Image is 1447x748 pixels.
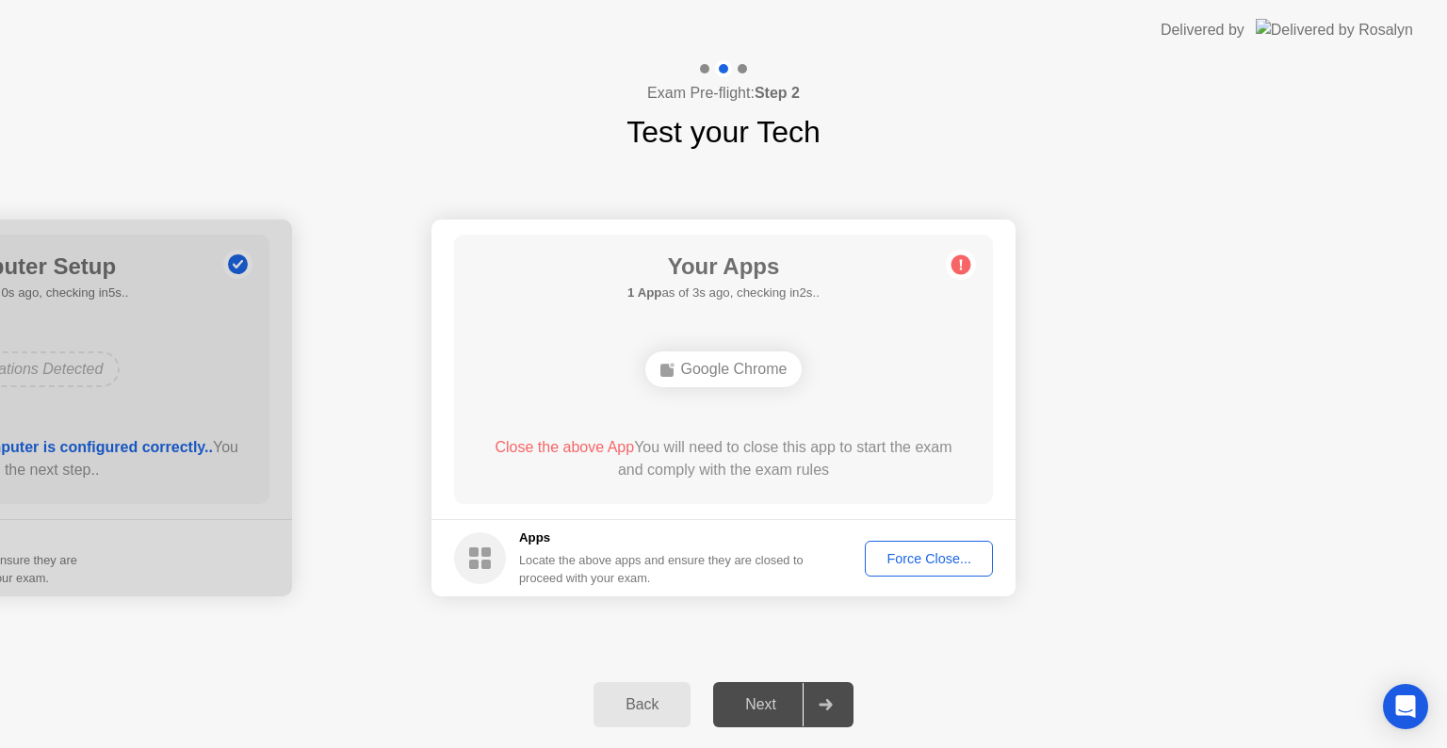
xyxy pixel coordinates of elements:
div: Delivered by [1161,19,1244,41]
span: Close the above App [495,439,634,455]
button: Next [713,682,854,727]
h1: Test your Tech [626,109,821,154]
button: Force Close... [865,541,993,577]
b: Step 2 [755,85,800,101]
div: Back [599,696,685,713]
div: You will need to close this app to start the exam and comply with the exam rules [481,436,967,481]
div: Force Close... [871,551,986,566]
h5: Apps [519,528,805,547]
h5: as of 3s ago, checking in2s.. [627,284,820,302]
h4: Exam Pre-flight: [647,82,800,105]
div: Google Chrome [645,351,803,387]
div: Locate the above apps and ensure they are closed to proceed with your exam. [519,551,805,587]
div: Open Intercom Messenger [1383,684,1428,729]
img: Delivered by Rosalyn [1256,19,1413,41]
button: Back [593,682,691,727]
b: 1 App [627,285,661,300]
h1: Your Apps [627,250,820,284]
div: Next [719,696,803,713]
